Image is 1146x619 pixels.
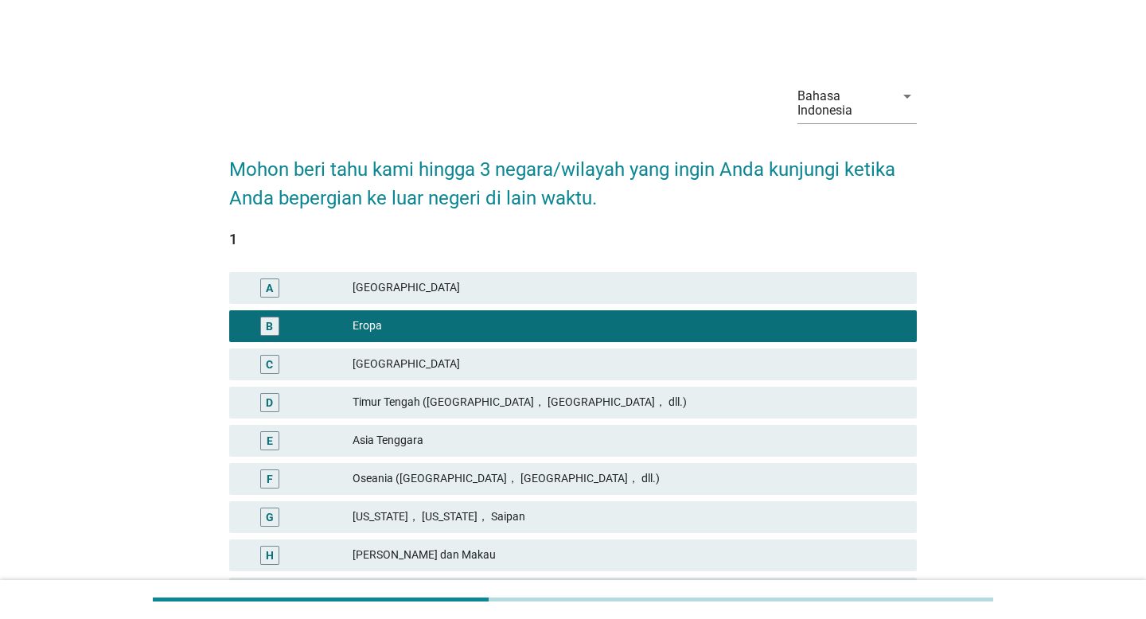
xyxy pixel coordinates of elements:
div: Bahasa Indonesia [797,89,885,118]
h2: Mohon beri tahu kami hingga 3 negara/wilayah yang ingin Anda kunjungi ketika Anda bepergian ke lu... [229,139,917,212]
div: G [266,508,274,525]
div: D [266,394,273,411]
div: Oseania ([GEOGRAPHIC_DATA]， [GEOGRAPHIC_DATA]， dll.) [353,469,904,489]
div: H [266,547,274,563]
div: Asia Tenggara [353,431,904,450]
div: [PERSON_NAME] dan Makau [353,546,904,565]
div: [US_STATE]， [US_STATE]， Saipan [353,508,904,527]
div: 1 [229,228,917,250]
div: [GEOGRAPHIC_DATA] [353,278,904,298]
div: Timur Tengah ([GEOGRAPHIC_DATA]， [GEOGRAPHIC_DATA]， dll.) [353,393,904,412]
div: A [266,279,273,296]
div: B [266,317,273,334]
div: Eropa [353,317,904,336]
i: arrow_drop_down [898,87,917,106]
div: E [267,432,273,449]
div: C [266,356,273,372]
div: [GEOGRAPHIC_DATA] [353,355,904,374]
div: F [267,470,273,487]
